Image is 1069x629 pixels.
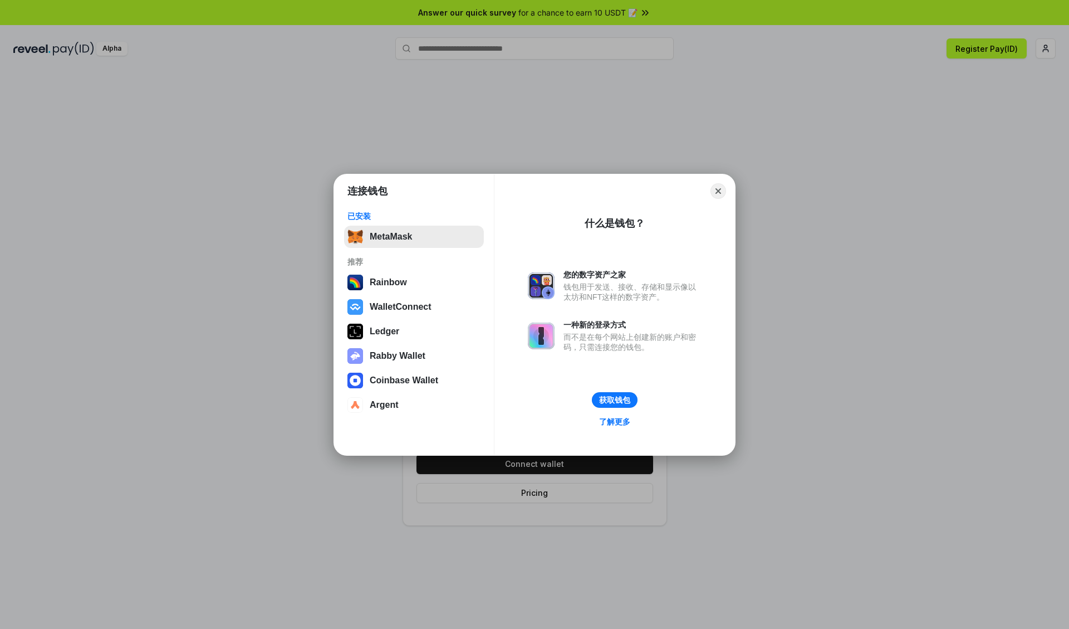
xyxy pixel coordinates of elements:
[563,332,702,352] div: 而不是在每个网站上创建新的账户和密码，只需连接您的钱包。
[347,184,388,198] h1: 连接钱包
[370,400,399,410] div: Argent
[347,275,363,290] img: svg+xml,%3Csvg%20width%3D%22120%22%20height%3D%22120%22%20viewBox%3D%220%200%20120%20120%22%20fil...
[592,415,637,429] a: 了解更多
[344,369,484,392] button: Coinbase Wallet
[710,183,726,199] button: Close
[599,395,630,405] div: 获取钱包
[347,348,363,364] img: svg+xml,%3Csvg%20xmlns%3D%22http%3A%2F%2Fwww.w3.org%2F2000%2Fsvg%22%20fill%3D%22none%22%20viewBox...
[370,351,425,361] div: Rabby Wallet
[528,323,555,349] img: svg+xml,%3Csvg%20xmlns%3D%22http%3A%2F%2Fwww.w3.org%2F2000%2Fsvg%22%20fill%3D%22none%22%20viewBox...
[563,320,702,330] div: 一种新的登录方式
[344,296,484,318] button: WalletConnect
[347,397,363,413] img: svg+xml,%3Csvg%20width%3D%2228%22%20height%3D%2228%22%20viewBox%3D%220%200%2028%2028%22%20fill%3D...
[563,282,702,302] div: 钱包用于发送、接收、存储和显示像以太坊和NFT这样的数字资产。
[370,326,399,337] div: Ledger
[344,271,484,294] button: Rainbow
[370,232,412,242] div: MetaMask
[370,376,438,386] div: Coinbase Wallet
[370,302,431,312] div: WalletConnect
[347,324,363,339] img: svg+xml,%3Csvg%20xmlns%3D%22http%3A%2F%2Fwww.w3.org%2F2000%2Fsvg%22%20width%3D%2228%22%20height%3...
[344,345,484,367] button: Rabby Wallet
[347,229,363,245] img: svg+xml,%3Csvg%20fill%3D%22none%22%20height%3D%2233%22%20viewBox%3D%220%200%2035%2033%22%20width%...
[528,272,555,299] img: svg+xml,%3Csvg%20xmlns%3D%22http%3A%2F%2Fwww.w3.org%2F2000%2Fsvg%22%20fill%3D%22none%22%20viewBox...
[347,211,480,221] div: 已安装
[347,373,363,388] img: svg+xml,%3Csvg%20width%3D%2228%22%20height%3D%2228%22%20viewBox%3D%220%200%2028%2028%22%20fill%3D...
[563,270,702,280] div: 您的数字资产之家
[347,299,363,315] img: svg+xml,%3Csvg%20width%3D%2228%22%20height%3D%2228%22%20viewBox%3D%220%200%2028%2028%22%20fill%3D...
[370,277,407,287] div: Rainbow
[592,392,638,408] button: 获取钱包
[585,217,645,230] div: 什么是钱包？
[344,394,484,416] button: Argent
[344,320,484,343] button: Ledger
[347,257,480,267] div: 推荐
[599,417,630,427] div: 了解更多
[344,226,484,248] button: MetaMask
